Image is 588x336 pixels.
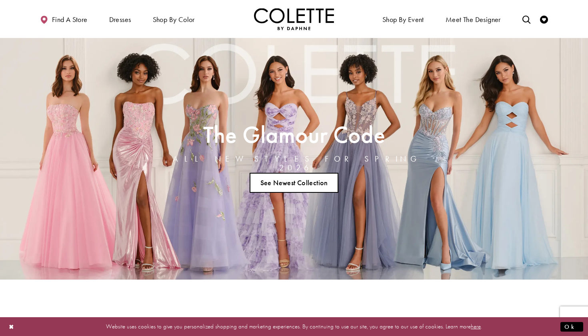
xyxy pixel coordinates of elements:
[151,8,197,30] span: Shop by color
[157,124,431,146] h2: The Glamour Code
[153,16,195,24] span: Shop by color
[109,16,131,24] span: Dresses
[254,8,334,30] a: Visit Home Page
[38,8,89,30] a: Find a store
[157,154,431,172] h4: ALL NEW STYLES FOR SPRING 2026
[250,173,338,193] a: See Newest Collection The Glamour Code ALL NEW STYLES FOR SPRING 2026
[58,321,530,332] p: Website uses cookies to give you personalized shopping and marketing experiences. By continuing t...
[5,320,18,334] button: Close Dialog
[380,8,426,30] span: Shop By Event
[52,16,88,24] span: Find a store
[471,322,481,330] a: here
[560,322,583,332] button: Submit Dialog
[107,8,133,30] span: Dresses
[520,8,532,30] a: Toggle search
[254,8,334,30] img: Colette by Daphne
[538,8,550,30] a: Check Wishlist
[155,170,433,196] ul: Slider Links
[382,16,424,24] span: Shop By Event
[444,8,503,30] a: Meet the designer
[446,16,501,24] span: Meet the designer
